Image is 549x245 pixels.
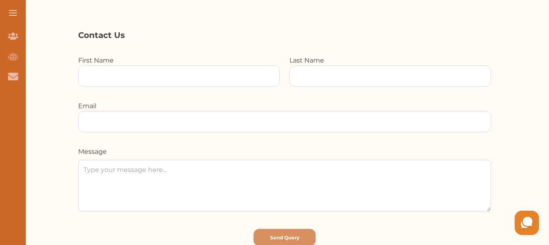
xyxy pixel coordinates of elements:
[289,57,324,64] label: Last Name
[78,102,96,110] label: Email
[78,29,491,41] p: Contact Us
[270,234,299,241] p: Send Query
[78,57,114,64] label: First Name
[78,148,107,155] label: Message
[513,209,541,237] iframe: HelpCrunch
